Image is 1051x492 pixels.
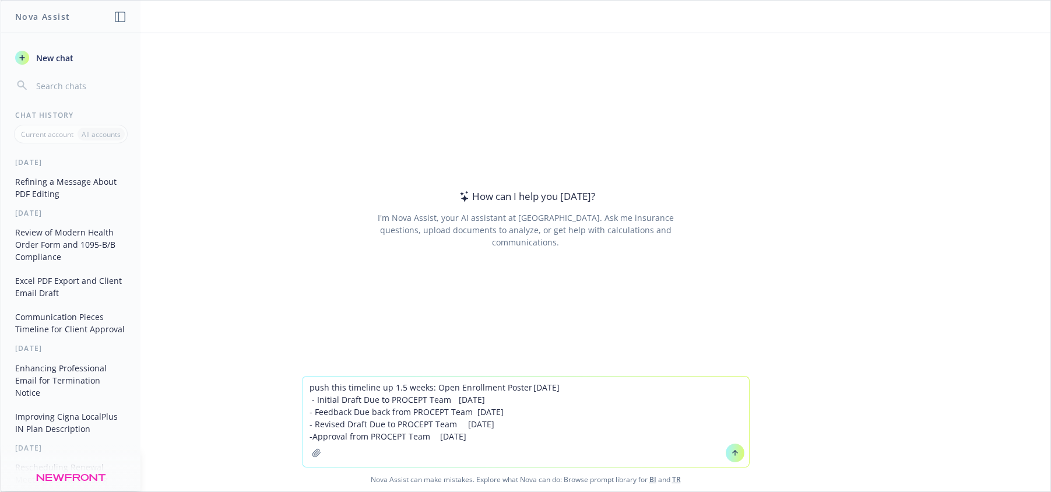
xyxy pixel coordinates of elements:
[10,223,131,266] button: Review of Modern Health Order Form and 1095-B/B Compliance
[10,307,131,339] button: Communication Pieces Timeline for Client Approval
[361,212,690,248] div: I'm Nova Assist, your AI assistant at [GEOGRAPHIC_DATA]. Ask me insurance questions, upload docum...
[672,475,681,484] a: TR
[10,47,131,68] button: New chat
[456,189,595,204] div: How can I help you [DATE]?
[10,359,131,402] button: Enhancing Professional Email for Termination Notice
[303,377,749,467] textarea: push this timeline up 1.5 weeks: Open Enrollment Poster [DATE] - Initial Draft Due to PROCEPT Tea...
[10,407,131,438] button: Improving Cigna LocalPlus IN Plan Description
[1,443,140,453] div: [DATE]
[34,78,126,94] input: Search chats
[82,129,121,139] p: All accounts
[1,343,140,353] div: [DATE]
[649,475,656,484] a: BI
[10,172,131,203] button: Refining a Message About PDF Editing
[10,271,131,303] button: Excel PDF Export and Client Email Draft
[15,10,70,23] h1: Nova Assist
[34,52,73,64] span: New chat
[1,157,140,167] div: [DATE]
[21,129,73,139] p: Current account
[1,208,140,218] div: [DATE]
[1,110,140,120] div: Chat History
[5,468,1046,491] span: Nova Assist can make mistakes. Explore what Nova can do: Browse prompt library for and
